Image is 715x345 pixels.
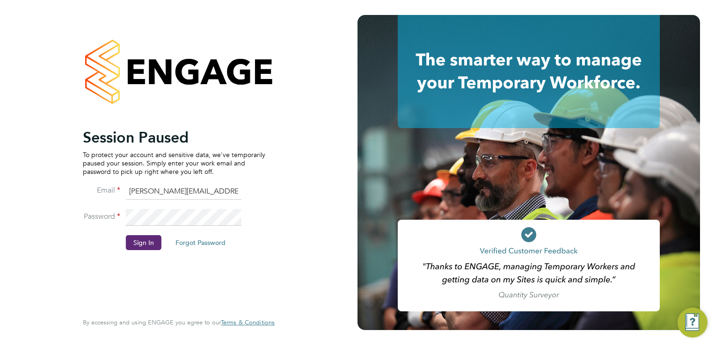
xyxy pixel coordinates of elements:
h2: Session Paused [83,128,265,147]
a: Terms & Conditions [221,319,275,326]
label: Password [83,212,120,222]
button: Engage Resource Center [678,308,708,338]
span: By accessing and using ENGAGE you agree to our [83,318,275,326]
label: Email [83,186,120,195]
p: To protect your account and sensitive data, we've temporarily paused your session. Simply enter y... [83,151,265,176]
button: Sign In [126,235,161,250]
input: Enter your work email... [126,183,241,200]
button: Forgot Password [168,235,233,250]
